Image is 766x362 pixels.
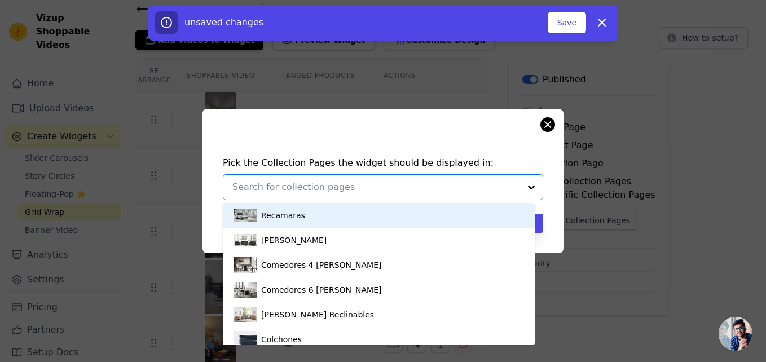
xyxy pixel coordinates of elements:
img: collection: [234,328,257,351]
div: [PERSON_NAME] Reclinables [261,302,374,327]
input: Search for collection pages [232,180,520,194]
div: Comedores 6 [PERSON_NAME] [261,277,382,302]
div: Colchones [261,327,302,352]
h4: Pick the Collection Pages the widget should be displayed in: [223,156,543,170]
img: collection: [234,229,257,251]
div: Comedores 4 [PERSON_NAME] [261,253,382,277]
span: unsaved changes [184,17,263,28]
div: Recamaras [261,203,305,228]
img: collection: [234,204,257,227]
button: Save [548,12,586,33]
div: [PERSON_NAME] [261,228,327,253]
button: Close modal [541,118,554,131]
img: collection: [234,303,257,326]
img: collection: [234,279,257,301]
img: collection: [234,254,257,276]
a: Chat abierto [719,317,752,351]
